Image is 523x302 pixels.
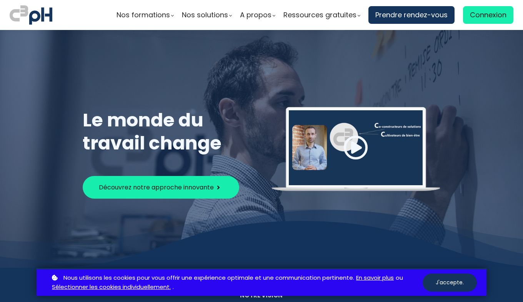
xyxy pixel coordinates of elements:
a: Prendre rendez-vous [368,6,455,24]
span: A propos [240,9,271,21]
button: Découvrez notre approche innovante [83,176,239,199]
span: Nous utilisons les cookies pour vous offrir une expérience optimale et une communication pertinente. [63,273,354,283]
span: Le monde du travail change [83,107,222,156]
a: Sélectionner les cookies individuellement. [52,282,171,292]
p: ou . [50,273,423,292]
a: En savoir plus [356,273,394,283]
span: Nos solutions [182,9,228,21]
a: Connexion [463,6,513,24]
span: Connexion [470,9,506,21]
span: Prendre rendez-vous [375,9,448,21]
img: logo C3PH [10,4,52,26]
span: Découvrez notre approche innovante [99,183,214,192]
span: Ressources gratuites [283,9,356,21]
span: Nos formations [117,9,170,21]
button: J'accepte. [423,274,477,292]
